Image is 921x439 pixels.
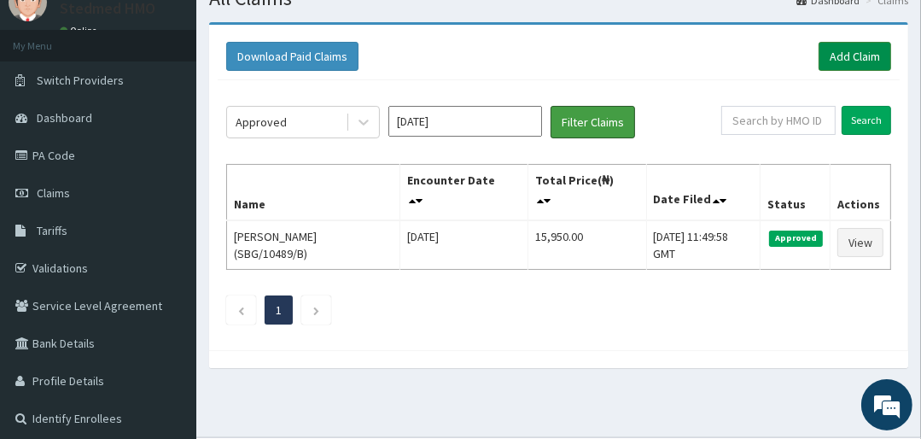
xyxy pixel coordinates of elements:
[388,106,542,137] input: Select Month and Year
[819,42,891,71] a: Add Claim
[37,73,124,88] span: Switch Providers
[399,220,528,270] td: [DATE]
[9,273,325,333] textarea: Type your message and hit 'Enter'
[761,165,831,221] th: Status
[842,106,891,135] input: Search
[60,25,101,37] a: Online
[32,85,69,128] img: d_794563401_company_1708531726252_794563401
[528,220,646,270] td: 15,950.00
[646,165,761,221] th: Date Filed
[551,106,635,138] button: Filter Claims
[769,231,823,246] span: Approved
[227,165,400,221] th: Name
[837,228,883,257] a: View
[280,9,321,50] div: Minimize live chat window
[646,220,761,270] td: [DATE] 11:49:58 GMT
[721,106,836,135] input: Search by HMO ID
[37,185,70,201] span: Claims
[37,110,92,126] span: Dashboard
[236,114,287,131] div: Approved
[276,302,282,318] a: Page 1 is your current page
[830,165,890,221] th: Actions
[226,42,358,71] button: Download Paid Claims
[237,302,245,318] a: Previous page
[89,96,287,118] div: Chat with us now
[528,165,646,221] th: Total Price(₦)
[399,165,528,221] th: Encounter Date
[60,1,155,16] p: Stedmed HMO
[37,223,67,238] span: Tariffs
[227,220,400,270] td: [PERSON_NAME] (SBG/10489/B)
[312,302,320,318] a: Next page
[99,119,236,291] span: We're online!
